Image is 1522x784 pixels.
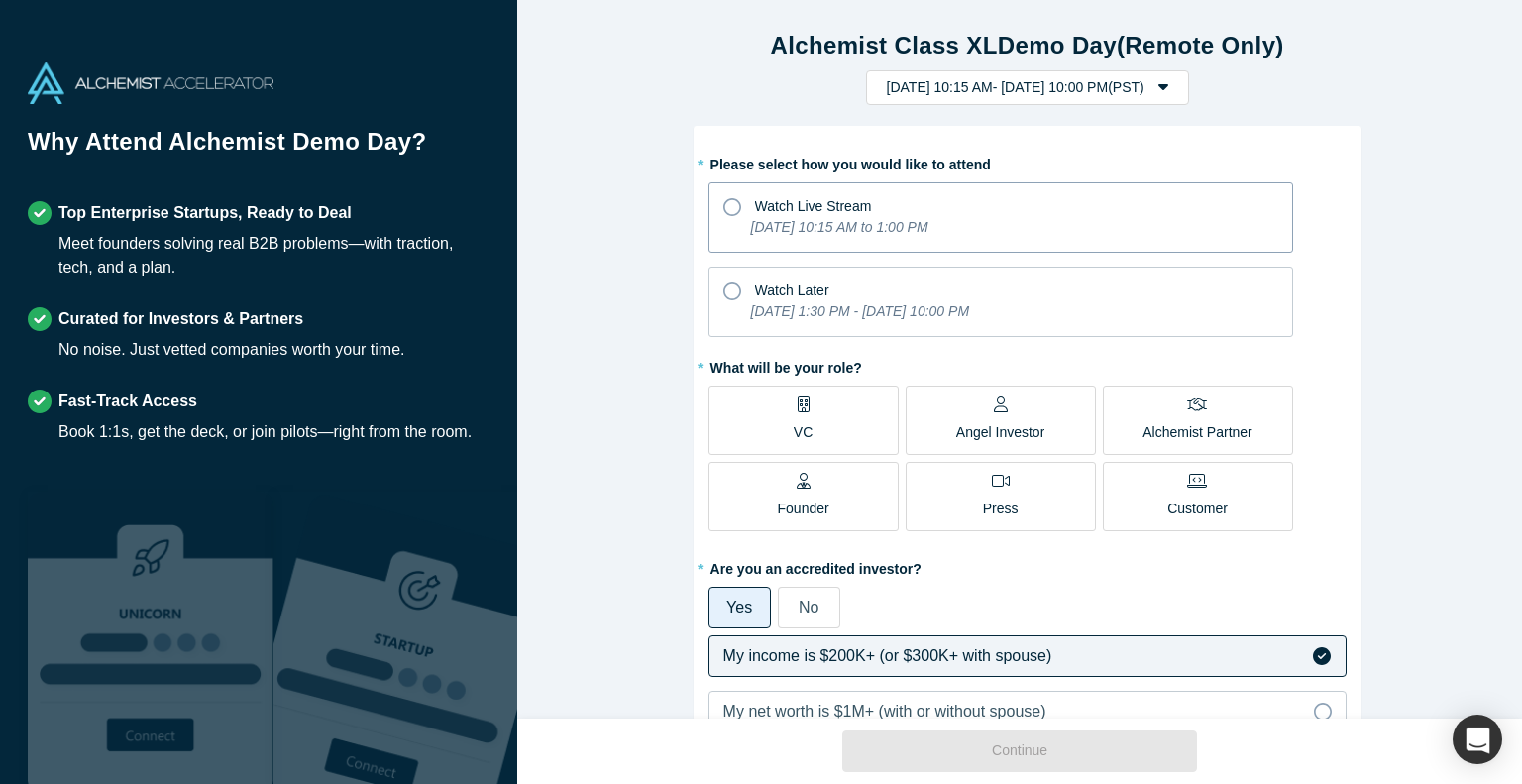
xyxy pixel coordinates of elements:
strong: Alchemist Class XL Demo Day (Remote Only) [771,32,1284,58]
img: Prism AI [273,492,519,784]
button: Continue [842,730,1197,772]
p: Customer [1167,499,1228,519]
span: No [799,599,818,616]
p: Press [983,499,1019,519]
img: Robust Technologies [28,492,273,784]
label: What will be your role? [708,351,1347,379]
p: Alchemist Partner [1142,422,1251,443]
label: Are you an accredited investor? [708,552,1347,580]
p: Angel Investor [956,422,1045,443]
i: [DATE] 1:30 PM - [DATE] 10:00 PM [751,303,969,319]
i: [DATE] 10:15 AM to 1:00 PM [751,219,928,235]
p: Founder [778,499,829,519]
p: VC [794,422,813,443]
span: My income is $200K+ (or $300K+ with spouse) [723,647,1052,664]
span: Yes [726,599,752,616]
strong: Curated for Investors & Partners [58,310,303,327]
span: Watch Live Stream [755,198,872,214]
strong: Fast-Track Access [58,392,197,409]
strong: Top Enterprise Startups, Ready to Deal [58,204,352,221]
span: My net worth is $1M+ (with or without spouse) [723,703,1046,720]
span: Watch Later [755,282,829,298]
label: Please select how you would like to attend [708,148,1347,175]
div: Meet founders solving real B2B problems—with traction, tech, and a plan. [58,232,489,280]
div: No noise. Just vetted companies worth your time. [58,338,405,362]
img: Alchemist Accelerator Logo [28,62,273,104]
button: [DATE] 10:15 AM- [DATE] 10:00 PM(PST) [866,70,1189,105]
h1: Why Attend Alchemist Demo Day? [28,124,489,173]
div: Book 1:1s, get the deck, or join pilots—right from the room. [58,420,472,444]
